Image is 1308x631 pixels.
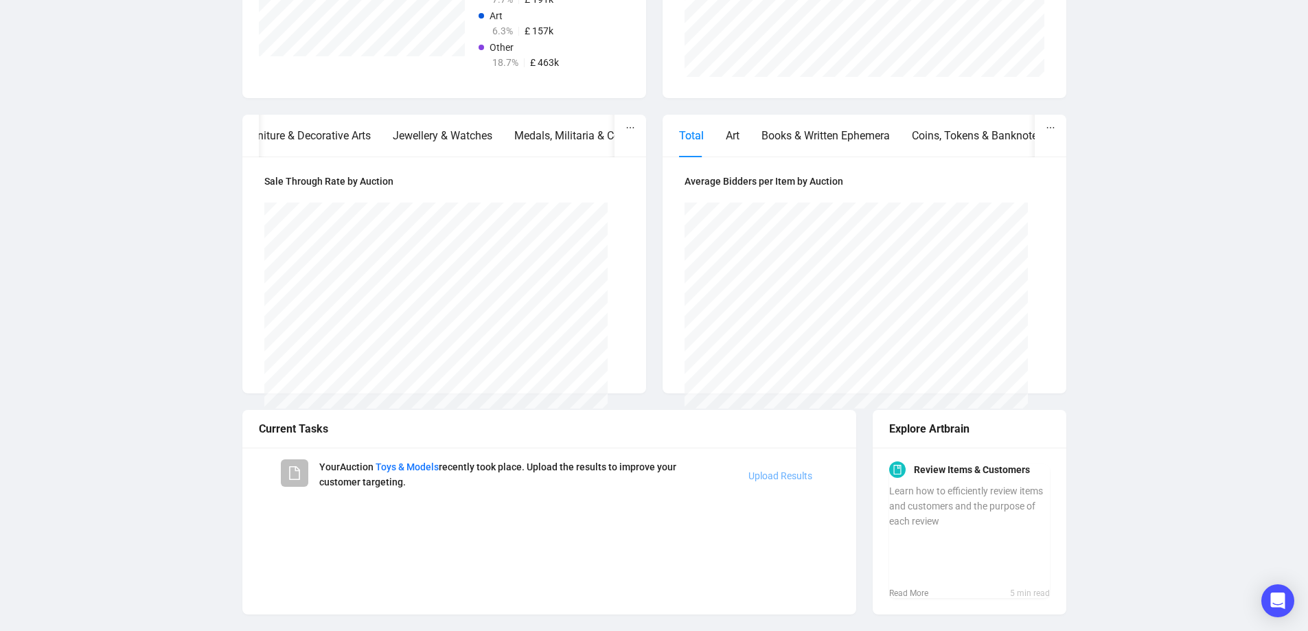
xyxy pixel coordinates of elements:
[492,57,518,68] span: 18.7%
[288,466,301,480] span: file
[685,174,1044,189] h4: Average Bidders per Item by Auction
[376,461,439,472] a: Toys & Models
[626,123,635,133] span: ellipsis
[615,115,646,141] button: ellipsis
[490,42,514,53] span: Other
[914,461,1030,478] a: Review Items & Customers
[525,25,553,36] span: £ 157k
[761,127,890,144] div: Books & Written Ephemera
[530,57,559,68] span: £ 463k
[514,127,687,144] div: Medals, Militaria & Country Pursuits
[1035,115,1066,141] button: ellipsis
[319,461,676,487] span: Your Auction recently took place. Upload the results to improve your customer targeting.
[912,127,1043,144] div: Coins, Tokens & Banknotes
[490,10,503,21] span: Art
[1261,584,1294,617] div: Open Intercom Messenger
[748,470,812,481] a: Upload Results
[889,420,1050,437] div: Explore Artbrain
[242,127,371,144] div: Furniture & Decorative Arts
[893,465,902,474] span: book
[264,174,624,189] h4: Sale Through Rate by Auction
[1046,123,1055,133] span: ellipsis
[889,483,1050,584] div: Learn how to efficiently review items and customers and the purpose of each review
[679,127,704,144] div: Total
[259,420,840,437] div: Current Tasks
[492,25,513,36] span: 6.3%
[1010,586,1050,600] span: 5 min read
[726,127,739,144] div: Art
[889,586,1010,600] a: Read More
[393,127,492,144] div: Jewellery & Watches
